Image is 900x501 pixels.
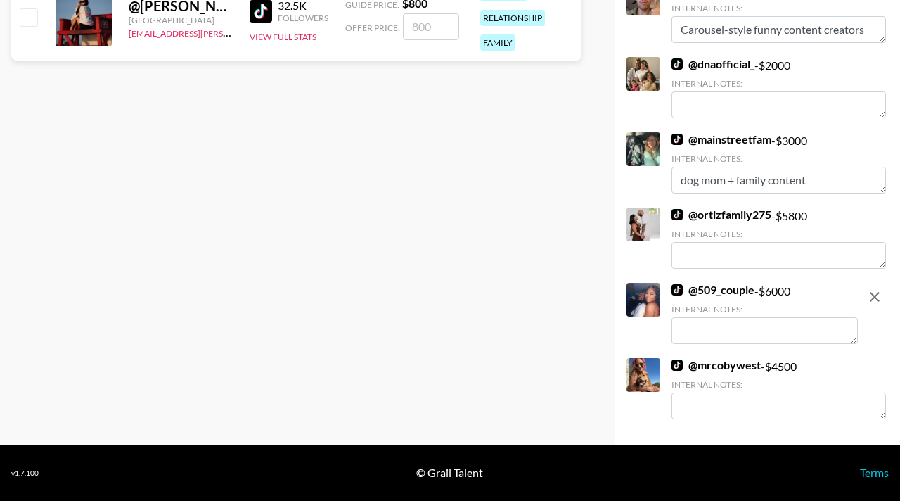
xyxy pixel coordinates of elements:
div: - $ 5800 [671,208,886,269]
textarea: dog mom + family content [671,167,886,194]
img: TikTok [671,58,683,70]
a: @dnaofficial_ [671,57,754,71]
img: TikTok [671,360,683,371]
div: - $ 4500 [671,358,886,419]
img: TikTok [671,209,683,220]
div: - $ 6000 [671,283,858,344]
a: @509_couple [671,283,754,297]
div: Internal Notes: [671,304,858,315]
div: Internal Notes: [671,229,886,239]
a: @mrcobywest [671,358,761,372]
div: Internal Notes: [671,3,886,13]
a: @ortizfamily275 [671,208,771,222]
a: Terms [860,466,889,479]
a: [EMAIL_ADDRESS][PERSON_NAME][DOMAIN_NAME] [129,25,337,39]
div: - $ 2000 [671,57,886,118]
img: TikTok [671,284,683,296]
div: - $ 3000 [671,132,886,194]
input: 800 [403,13,459,40]
button: remove [861,283,889,311]
a: @mainstreetfam [671,132,771,146]
div: Internal Notes: [671,153,886,164]
div: family [480,34,515,51]
div: Followers [278,13,328,23]
div: © Grail Talent [416,466,483,480]
img: TikTok [671,134,683,145]
div: Internal Notes: [671,78,886,89]
div: Internal Notes: [671,379,886,390]
textarea: Carousel-style funny content creators [671,16,886,43]
span: Offer Price: [345,23,400,33]
div: v 1.7.100 [11,469,39,478]
div: [GEOGRAPHIC_DATA] [129,15,233,25]
div: relationship [480,10,545,26]
button: View Full Stats [250,32,316,42]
